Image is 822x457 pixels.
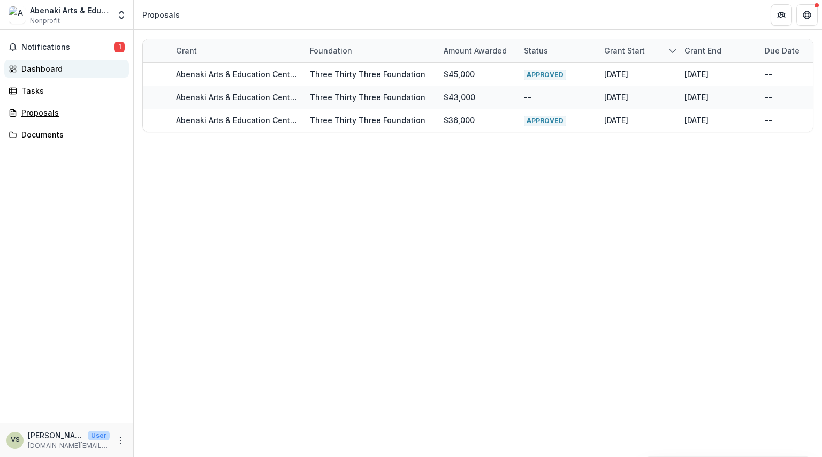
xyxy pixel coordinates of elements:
[765,92,772,103] div: --
[303,39,437,62] div: Foundation
[170,39,303,62] div: Grant
[4,104,129,121] a: Proposals
[176,70,325,79] a: Abenaki Arts & Education Center - 2024
[604,115,628,126] div: [DATE]
[678,39,758,62] div: Grant end
[114,434,127,447] button: More
[310,92,425,103] p: Three Thirty Three Foundation
[604,68,628,80] div: [DATE]
[796,4,818,26] button: Get Help
[444,115,475,126] div: $36,000
[758,45,806,56] div: Due Date
[114,4,129,26] button: Open entity switcher
[114,42,125,52] span: 1
[598,39,678,62] div: Grant start
[176,116,325,125] a: Abenaki Arts & Education Center - 2022
[517,45,554,56] div: Status
[604,92,628,103] div: [DATE]
[21,43,114,52] span: Notifications
[598,45,651,56] div: Grant start
[4,126,129,143] a: Documents
[444,68,475,80] div: $45,000
[517,39,598,62] div: Status
[88,431,110,440] p: User
[4,60,129,78] a: Dashboard
[444,92,475,103] div: $43,000
[668,47,677,55] svg: sorted descending
[310,68,425,80] p: Three Thirty Three Foundation
[310,115,425,126] p: Three Thirty Three Foundation
[30,5,110,16] div: Abenaki Arts & Education Center
[4,39,129,56] button: Notifications1
[21,85,120,96] div: Tasks
[524,116,566,126] span: APPROVED
[524,92,531,103] div: --
[437,39,517,62] div: Amount awarded
[765,115,772,126] div: --
[176,93,325,102] a: Abenaki Arts & Education Center - 2023
[21,107,120,118] div: Proposals
[28,430,83,441] p: [PERSON_NAME]
[765,68,772,80] div: --
[11,437,20,444] div: Vera Longtoe Sheehan
[4,82,129,100] a: Tasks
[771,4,792,26] button: Partners
[684,115,709,126] div: [DATE]
[21,63,120,74] div: Dashboard
[30,16,60,26] span: Nonprofit
[21,129,120,140] div: Documents
[684,68,709,80] div: [DATE]
[9,6,26,24] img: Abenaki Arts & Education Center
[170,45,203,56] div: Grant
[142,9,180,20] div: Proposals
[437,45,513,56] div: Amount awarded
[28,441,110,451] p: [DOMAIN_NAME][EMAIL_ADDRESS][DOMAIN_NAME]
[678,45,728,56] div: Grant end
[138,7,184,22] nav: breadcrumb
[684,92,709,103] div: [DATE]
[303,45,359,56] div: Foundation
[524,70,566,80] span: APPROVED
